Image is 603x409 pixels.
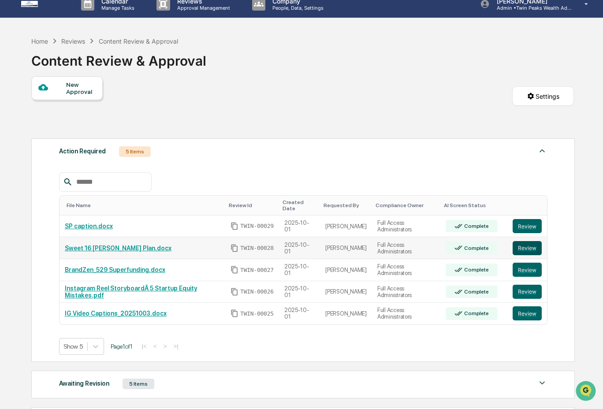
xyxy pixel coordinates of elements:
[490,5,572,11] p: Admin • Twin Peaks Wealth Advisors
[60,108,113,123] a: 🗄️Attestations
[30,76,112,83] div: We're available if you need us!
[150,70,160,81] button: Start new chat
[320,303,372,324] td: [PERSON_NAME]
[64,112,71,119] div: 🗄️
[240,310,274,317] span: TWIN-00025
[62,149,107,156] a: Powered byPylon
[372,259,440,281] td: Full Access Administrators
[372,303,440,324] td: Full Access Administrators
[88,149,107,156] span: Pylon
[9,112,16,119] div: 🖐️
[462,267,488,273] div: Complete
[513,306,542,320] button: Review
[59,378,109,389] div: Awaiting Revision
[5,124,59,140] a: 🔎Data Lookup
[171,342,181,350] button: >|
[9,19,160,33] p: How can we help?
[265,5,328,11] p: People, Data, Settings
[513,263,542,277] button: Review
[231,309,238,317] span: Copy Id
[99,37,178,45] div: Content Review & Approval
[462,245,488,251] div: Complete
[462,223,488,229] div: Complete
[31,37,48,45] div: Home
[119,146,151,157] div: 5 Items
[65,266,165,273] a: BrandZen_529 Superfunding.docx
[65,285,197,299] a: Instagram Reel StoryboardÂ 5 Startup Equity Mistakes.pdf
[18,111,57,120] span: Preclearance
[372,281,440,303] td: Full Access Administrators
[151,342,160,350] button: <
[5,108,60,123] a: 🖐️Preclearance
[65,245,171,252] a: Sweet 16 [PERSON_NAME] Plan.docx
[229,202,275,208] div: Toggle SortBy
[123,379,154,389] div: 5 Items
[94,5,139,11] p: Manage Tasks
[21,1,63,7] img: logo
[279,259,320,281] td: 2025-10-01
[139,342,149,350] button: |<
[61,37,85,45] div: Reviews
[65,310,167,317] a: IG Video Captions_20251003.docx
[59,145,106,157] div: Action Required
[514,202,543,208] div: Toggle SortBy
[240,288,274,295] span: TWIN-00026
[231,266,238,274] span: Copy Id
[67,202,222,208] div: Toggle SortBy
[231,244,238,252] span: Copy Id
[512,86,574,106] button: Settings
[240,223,274,230] span: TWIN-00029
[240,245,274,252] span: TWIN-00028
[537,378,547,388] img: caret
[320,216,372,238] td: [PERSON_NAME]
[9,67,25,83] img: 1746055101610-c473b297-6a78-478c-a979-82029cc54cd1
[513,285,542,299] button: Review
[324,202,368,208] div: Toggle SortBy
[376,202,437,208] div: Toggle SortBy
[30,67,145,76] div: Start new chat
[170,5,234,11] p: Approval Management
[66,81,96,95] div: New Approval
[279,237,320,259] td: 2025-10-01
[31,46,206,69] div: Content Review & Approval
[513,219,542,233] button: Review
[9,129,16,136] div: 🔎
[231,222,238,230] span: Copy Id
[279,281,320,303] td: 2025-10-01
[279,303,320,324] td: 2025-10-01
[320,281,372,303] td: [PERSON_NAME]
[320,259,372,281] td: [PERSON_NAME]
[513,241,542,255] button: Review
[18,128,56,137] span: Data Lookup
[231,288,238,296] span: Copy Id
[65,223,113,230] a: SP caption.docx
[111,343,133,350] span: Page 1 of 1
[240,267,274,274] span: TWIN-00027
[283,199,316,212] div: Toggle SortBy
[161,342,170,350] button: >
[73,111,109,120] span: Attestations
[462,289,488,295] div: Complete
[372,237,440,259] td: Full Access Administrators
[320,237,372,259] td: [PERSON_NAME]
[575,380,599,404] iframe: Open customer support
[279,216,320,238] td: 2025-10-01
[372,216,440,238] td: Full Access Administrators
[462,310,488,316] div: Complete
[444,202,504,208] div: Toggle SortBy
[537,145,547,156] img: caret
